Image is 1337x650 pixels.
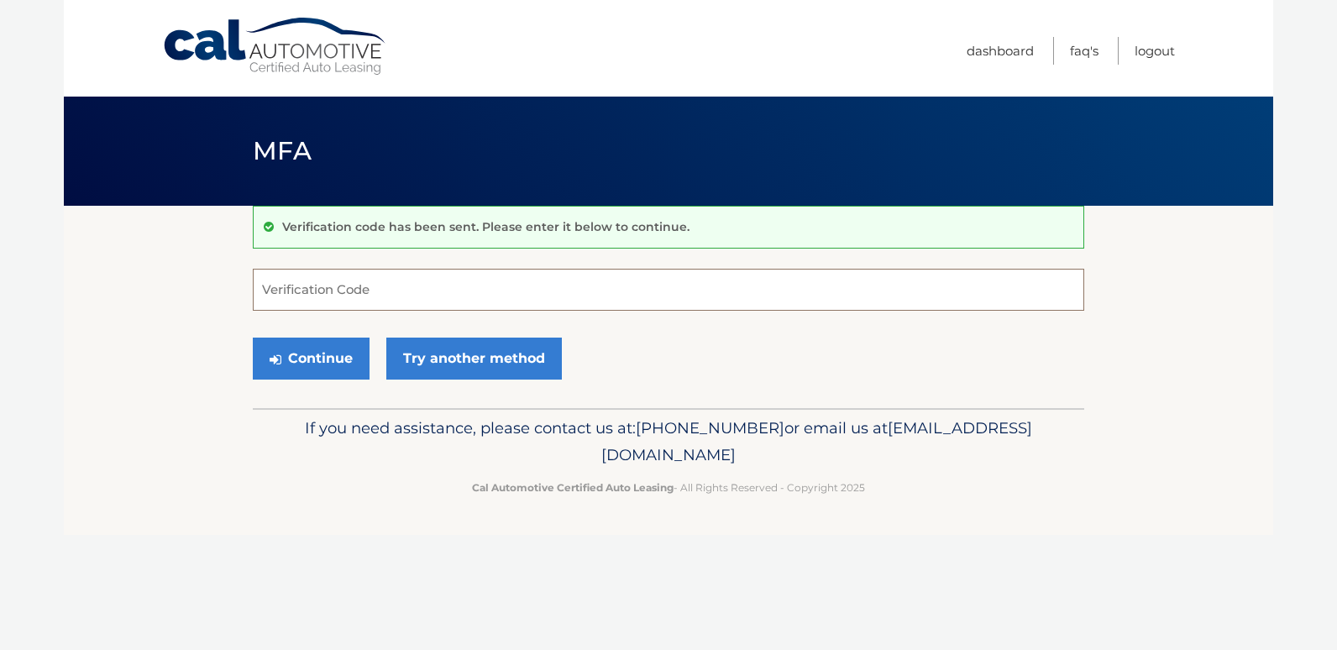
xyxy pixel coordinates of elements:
a: FAQ's [1070,37,1098,65]
p: - All Rights Reserved - Copyright 2025 [264,479,1073,496]
span: MFA [253,135,312,166]
a: Try another method [386,338,562,380]
strong: Cal Automotive Certified Auto Leasing [472,481,674,494]
p: Verification code has been sent. Please enter it below to continue. [282,219,689,234]
a: Cal Automotive [162,17,389,76]
p: If you need assistance, please contact us at: or email us at [264,415,1073,469]
input: Verification Code [253,269,1084,311]
span: [EMAIL_ADDRESS][DOMAIN_NAME] [601,418,1032,464]
span: [PHONE_NUMBER] [636,418,784,438]
button: Continue [253,338,370,380]
a: Logout [1135,37,1175,65]
a: Dashboard [967,37,1034,65]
